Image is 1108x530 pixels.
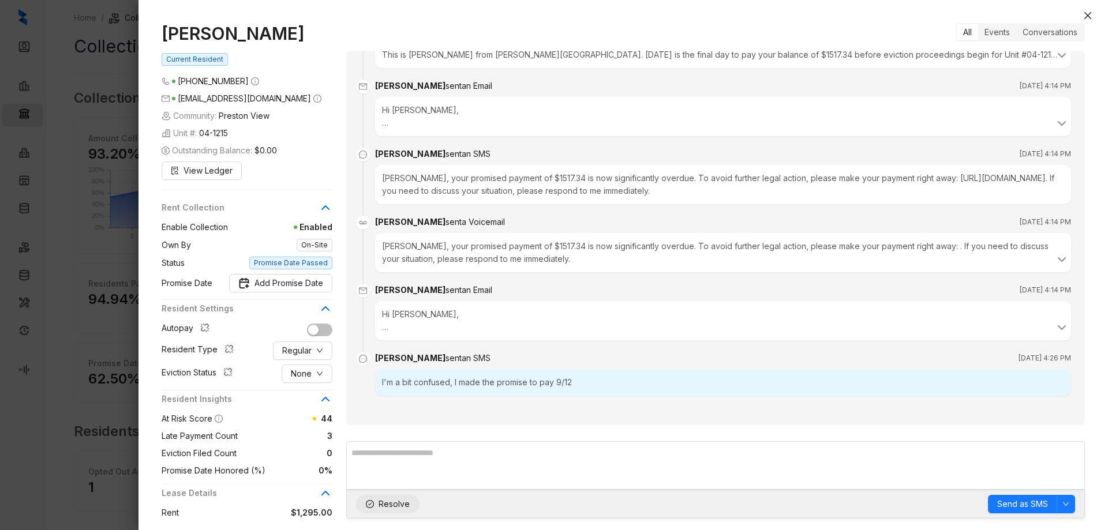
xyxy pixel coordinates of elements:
[1062,501,1069,508] span: down
[366,500,374,508] span: check-circle
[162,53,228,66] span: Current Resident
[229,274,332,292] button: Promise DateAdd Promise Date
[379,498,410,510] span: Resolve
[162,77,170,85] span: phone
[237,447,332,460] span: 0
[446,217,505,227] span: sent a Voicemail
[162,322,214,337] div: Autopay
[446,353,491,363] span: sent an SMS
[997,498,1048,510] span: Send as SMS
[199,127,228,140] span: 04-1215
[162,146,170,155] span: dollar
[1020,148,1071,160] span: [DATE] 4:14 PM
[162,506,179,519] span: Rent
[321,414,332,423] span: 44
[162,302,332,322] div: Resident Settings
[356,352,370,366] span: message
[254,277,323,290] span: Add Promise Date
[162,393,319,405] span: Resident Insights
[375,148,491,160] div: [PERSON_NAME]
[162,447,237,460] span: Eviction Filed Count
[446,149,491,159] span: sent an SMS
[291,367,312,380] span: None
[375,352,491,364] div: [PERSON_NAME]
[162,430,238,442] span: Late Payment Count
[162,201,319,214] span: Rent Collection
[162,277,212,290] span: Promise Date
[162,23,332,44] h1: [PERSON_NAME]
[382,240,1064,265] div: [PERSON_NAME], your promised payment of $1517.34 is now significantly overdue. To avoid further l...
[313,95,321,103] span: info-circle
[162,302,319,315] span: Resident Settings
[215,415,223,423] span: info-circle
[282,344,312,357] span: Regular
[162,239,191,251] span: Own By
[1016,24,1084,40] div: Conversations
[162,129,171,138] img: building-icon
[1020,80,1071,92] span: [DATE] 4:14 PM
[238,430,332,442] span: 3
[1081,9,1095,22] button: Close
[228,221,332,234] span: Enabled
[356,495,420,513] button: Resolve
[1020,284,1071,296] span: [DATE] 4:14 PM
[184,164,233,177] span: View Ledger
[988,495,1057,513] button: Send as SMS
[254,144,277,157] span: $0.00
[251,77,259,85] span: info-circle
[382,308,1064,333] div: Hi [PERSON_NAME], This is [PERSON_NAME] from [PERSON_NAME][GEOGRAPHIC_DATA]. Your promised paymen...
[162,366,237,381] div: Eviction Status
[356,148,370,161] span: message
[1019,352,1071,364] span: [DATE] 4:26 PM
[162,414,212,423] span: At Risk Score
[265,464,332,477] span: 0%
[219,110,269,122] span: Preston View
[375,369,1071,396] div: I'm a bit confused, I made the promise to pay 9/12
[162,221,228,234] span: Enable Collection
[162,111,171,121] img: building-icon
[375,216,505,228] div: [PERSON_NAME]
[162,144,277,157] span: Outstanding Balance:
[375,165,1071,204] div: [PERSON_NAME], your promised payment of $1517.34 is now significantly overdue. To avoid further l...
[957,24,978,40] div: All
[162,257,185,269] span: Status
[178,93,311,103] span: [EMAIL_ADDRESS][DOMAIN_NAME]
[446,81,492,91] span: sent an Email
[162,110,269,122] span: Community:
[238,277,250,289] img: Promise Date
[316,370,323,377] span: down
[179,506,332,519] span: $1,295.00
[316,347,323,354] span: down
[162,464,265,477] span: Promise Date Honored (%)
[162,127,228,140] span: Unit #:
[162,201,332,221] div: Rent Collection
[162,161,242,180] button: View Ledger
[171,167,179,175] span: file-search
[162,343,238,358] div: Resident Type
[178,76,249,86] span: [PHONE_NUMBER]
[375,284,492,296] div: [PERSON_NAME]
[978,24,1016,40] div: Events
[297,239,332,251] span: On-Site
[375,80,492,92] div: [PERSON_NAME]
[249,257,332,269] span: Promise Date Passed
[162,487,319,499] span: Lease Details
[282,364,332,383] button: Nonedown
[956,23,1085,42] div: segmented control
[446,285,492,295] span: sent an Email
[162,393,332,412] div: Resident Insights
[162,95,170,103] span: mail
[356,80,370,93] span: mail
[1020,216,1071,228] span: [DATE] 4:14 PM
[1083,11,1092,20] span: close
[273,341,332,360] button: Regulardown
[382,104,1064,129] div: Hi [PERSON_NAME], This is a final reminder that [DATE] is the last day to pay your outstanding ba...
[356,284,370,298] span: mail
[162,487,332,506] div: Lease Details
[356,216,370,230] img: Voicemail Icon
